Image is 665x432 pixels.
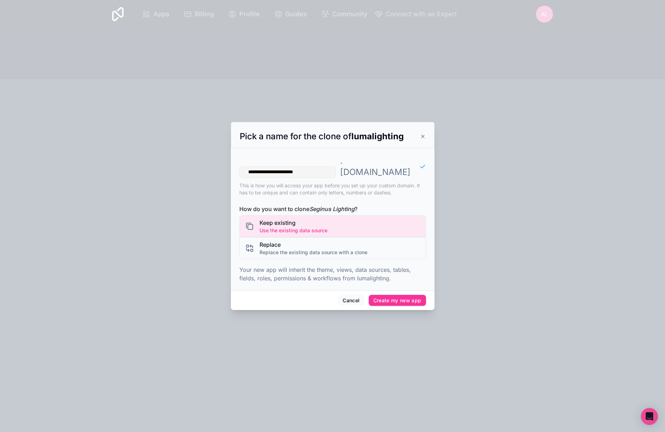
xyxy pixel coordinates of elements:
[340,155,410,178] p: . [DOMAIN_NAME]
[338,295,364,306] button: Cancel
[259,218,327,227] span: Keep existing
[240,131,404,141] span: Pick a name for the clone of
[309,205,355,212] i: Seginus Lighting
[369,295,426,306] button: Create my new app
[239,182,426,196] p: This is how you will access your app before you set up your custom domain. It has to be unique an...
[259,240,367,249] span: Replace
[239,205,426,213] span: How do you want to clone ?
[641,408,658,425] div: Open Intercom Messenger
[259,227,327,234] span: Use the existing data source
[351,131,404,141] strong: lumalighting
[259,249,367,256] span: Replace the existing data source with a clone
[239,265,426,282] p: Your new app will inherit the theme, views, data sources, tables, fields, roles, permissions & wo...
